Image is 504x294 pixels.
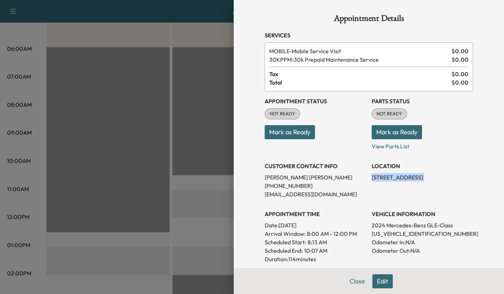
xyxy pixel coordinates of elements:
[372,221,473,229] p: 2024 Mercedes-Benz GLE-Class
[372,238,473,246] p: Odometer In: N/A
[265,173,366,182] p: [PERSON_NAME] [PERSON_NAME]
[265,125,315,139] button: Mark as Ready
[345,274,370,288] button: Close
[372,97,473,105] h3: Parts Status
[304,246,327,255] p: 10:07 AM
[452,47,468,55] span: $ 0.00
[265,190,366,198] p: [EMAIL_ADDRESS][DOMAIN_NAME]
[265,110,300,117] span: NOT READY
[269,78,452,87] span: Total
[372,229,473,238] p: [US_VEHICLE_IDENTIFICATION_NUMBER]
[452,55,468,64] span: $ 0.00
[372,246,473,255] p: Odometer Out: N/A
[452,70,468,78] span: $ 0.00
[265,221,366,229] p: Date: [DATE]
[265,182,366,190] p: [PHONE_NUMBER]
[265,14,473,25] h1: Appointment Details
[308,238,327,246] p: 8:13 AM
[269,55,449,64] span: 30k Prepaid Maintenance Service
[265,162,366,170] h3: CUSTOMER CONTACT INFO
[269,47,449,55] span: Mobile Service Visit
[372,125,422,139] button: Mark as Ready
[269,70,452,78] span: Tax
[265,97,366,105] h3: Appointment Status
[265,210,366,218] h3: APPOINTMENT TIME
[372,173,473,182] p: [STREET_ADDRESS]
[372,210,473,218] h3: VEHICLE INFORMATION
[372,274,393,288] button: Edit
[372,110,407,117] span: NOT READY
[307,229,357,238] span: 8:00 AM - 12:00 PM
[452,78,468,87] span: $ 0.00
[265,31,473,39] h3: Services
[265,238,306,246] p: Scheduled Start:
[265,246,303,255] p: Scheduled End:
[265,229,366,238] p: Arrival Window:
[265,255,366,263] p: Duration: 114 minutes
[372,139,473,151] p: View Parts List
[372,162,473,170] h3: LOCATION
